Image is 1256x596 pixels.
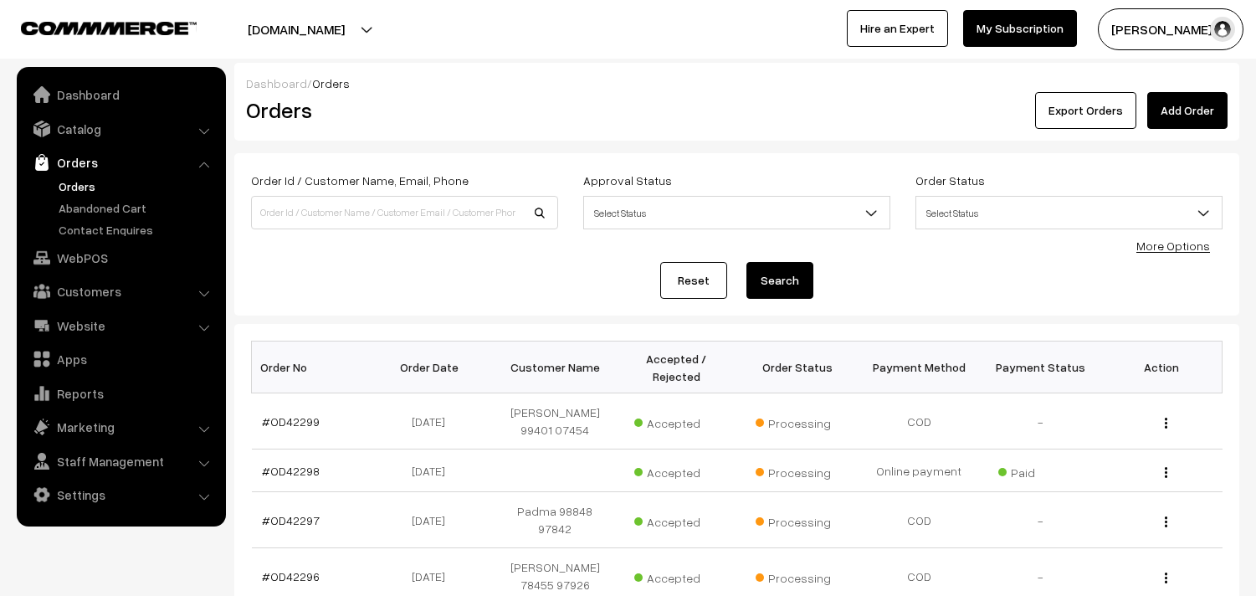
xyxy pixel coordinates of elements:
a: Staff Management [21,446,220,476]
a: More Options [1136,239,1210,253]
th: Accepted / Rejected [616,342,737,393]
th: Order Date [373,342,495,393]
a: Catalog [21,114,220,144]
button: Export Orders [1035,92,1136,129]
a: Abandoned Cart [54,199,220,217]
label: Order Id / Customer Name, Email, Phone [251,172,469,189]
a: Orders [54,177,220,195]
a: Dashboard [246,76,307,90]
td: [DATE] [373,393,495,450]
a: #OD42298 [262,464,320,478]
span: Accepted [634,460,718,481]
th: Customer Name [495,342,616,393]
img: Menu [1165,467,1167,478]
button: [DOMAIN_NAME] [189,8,403,50]
td: Online payment [859,450,980,492]
span: Processing [756,509,839,531]
span: Select Status [915,196,1223,229]
a: Apps [21,344,220,374]
span: Select Status [583,196,890,229]
a: Add Order [1147,92,1228,129]
a: My Subscription [963,10,1077,47]
a: #OD42296 [262,569,320,583]
a: Settings [21,480,220,510]
th: Payment Method [859,342,980,393]
img: user [1210,17,1235,42]
a: Reports [21,378,220,408]
a: Reset [660,262,727,299]
img: Menu [1165,573,1167,583]
span: Processing [756,410,839,432]
a: Customers [21,276,220,306]
a: Contact Enquires [54,221,220,239]
img: Menu [1165,418,1167,429]
div: / [246,74,1228,92]
span: Processing [756,565,839,587]
td: - [980,393,1101,450]
td: COD [859,393,980,450]
span: Select Status [584,198,889,228]
td: [DATE] [373,450,495,492]
th: Order No [252,342,373,393]
a: #OD42299 [262,414,320,429]
h2: Orders [246,97,556,123]
td: Padma 98848 97842 [495,492,616,548]
a: Dashboard [21,80,220,110]
a: Website [21,311,220,341]
span: Paid [998,460,1082,481]
img: COMMMERCE [21,22,197,34]
a: WebPOS [21,243,220,273]
a: #OD42297 [262,513,320,527]
input: Order Id / Customer Name / Customer Email / Customer Phone [251,196,558,229]
td: [DATE] [373,492,495,548]
span: Accepted [634,410,718,432]
button: Search [746,262,813,299]
td: - [980,492,1101,548]
span: Accepted [634,509,718,531]
button: [PERSON_NAME] s… [1098,8,1243,50]
img: Menu [1165,516,1167,527]
th: Payment Status [980,342,1101,393]
a: COMMMERCE [21,17,167,37]
td: COD [859,492,980,548]
th: Order Status [737,342,859,393]
span: Accepted [634,565,718,587]
label: Order Status [915,172,985,189]
a: Marketing [21,412,220,442]
label: Approval Status [583,172,672,189]
span: Processing [756,460,839,481]
span: Orders [312,76,350,90]
th: Action [1101,342,1223,393]
td: [PERSON_NAME] 99401 07454 [495,393,616,450]
a: Orders [21,147,220,177]
span: Select Status [916,198,1222,228]
a: Hire an Expert [847,10,948,47]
